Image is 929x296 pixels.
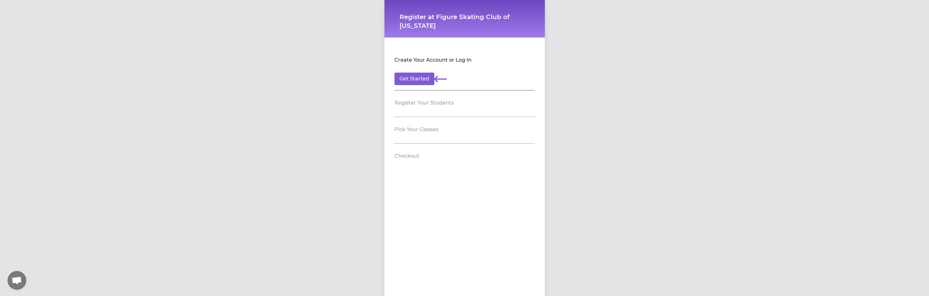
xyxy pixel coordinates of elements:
h2: Checkout [394,152,420,160]
h2: Create Your Account or Log In [394,56,472,64]
h2: Register Your Students [394,99,454,107]
h1: Register at Figure Skating Club of [US_STATE] [399,13,530,30]
button: Get Started [394,73,434,85]
h2: Pick Your Classes [394,126,438,133]
a: Open chat [8,271,26,290]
